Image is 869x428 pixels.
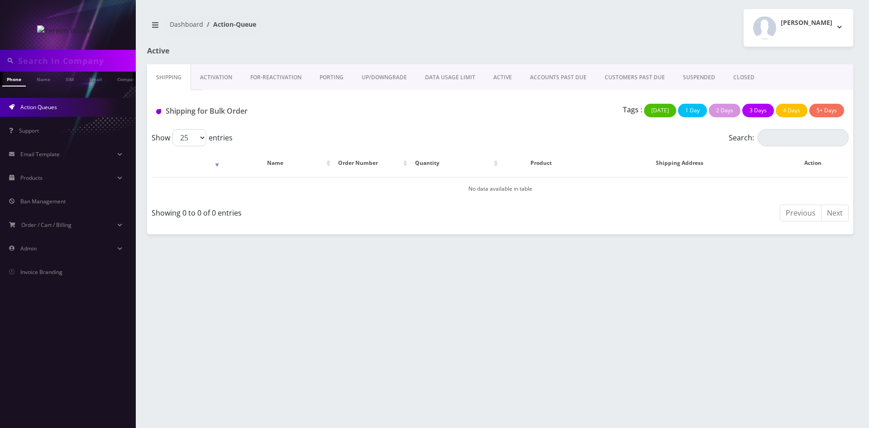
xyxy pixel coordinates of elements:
th: Quantity: activate to sort column ascending [411,150,500,176]
a: ACCOUNTS PAST DUE [521,64,596,91]
img: Yereim Wireless [37,25,99,36]
a: UP/DOWNGRADE [353,64,416,91]
button: 5+ Days [809,104,844,117]
span: Action Queues [20,103,57,111]
a: SIM [61,72,78,86]
select: Showentries [172,129,206,146]
span: Email Template [20,150,60,158]
span: Ban Management [20,197,66,205]
a: FOR-REActivation [241,64,310,91]
a: Phone [2,72,26,87]
button: [DATE] [644,104,676,117]
a: Name [32,72,55,86]
a: PORTING [310,64,353,91]
label: Search: [729,129,849,146]
span: Products [20,174,43,182]
li: Action-Queue [203,19,256,29]
a: ACTIVE [484,64,521,91]
th: Name: activate to sort column ascending [222,150,333,176]
label: Show entries [152,129,233,146]
a: Company [113,72,143,86]
img: Shipping for Bulk Order [156,109,161,114]
a: Activation [191,64,241,91]
h1: Shipping for Bulk Order [156,107,377,115]
th: : activate to sort column ascending [153,150,221,176]
a: Next [821,205,849,221]
p: Tags : [623,104,642,115]
a: SUSPENDED [674,64,724,91]
a: Email [85,72,106,86]
th: Product [501,150,582,176]
a: Shipping [147,64,191,91]
button: 1 Day [678,104,707,117]
button: [PERSON_NAME] [744,9,853,47]
span: Order / Cart / Billing [21,221,72,229]
a: Previous [780,205,821,221]
div: Showing 0 to 0 of 0 entries [152,204,493,218]
th: Shipping Address [583,150,777,176]
button: 4 Days [776,104,807,117]
input: Search in Company [18,52,134,69]
a: DATA USAGE LIMIT [416,64,484,91]
th: Action [778,150,848,176]
button: 2 Days [709,104,740,117]
a: Dashboard [170,20,203,29]
nav: breadcrumb [147,15,493,41]
a: CUSTOMERS PAST DUE [596,64,674,91]
th: Order Number: activate to sort column ascending [334,150,410,176]
span: Support [19,127,39,135]
h1: Active [147,47,373,55]
span: Admin [20,245,37,252]
a: CLOSED [724,64,764,91]
td: No data available in table [153,177,848,200]
h2: [PERSON_NAME] [781,19,832,27]
span: Invoice Branding [20,268,62,276]
button: 3 Days [742,104,774,117]
input: Search: [758,129,849,146]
